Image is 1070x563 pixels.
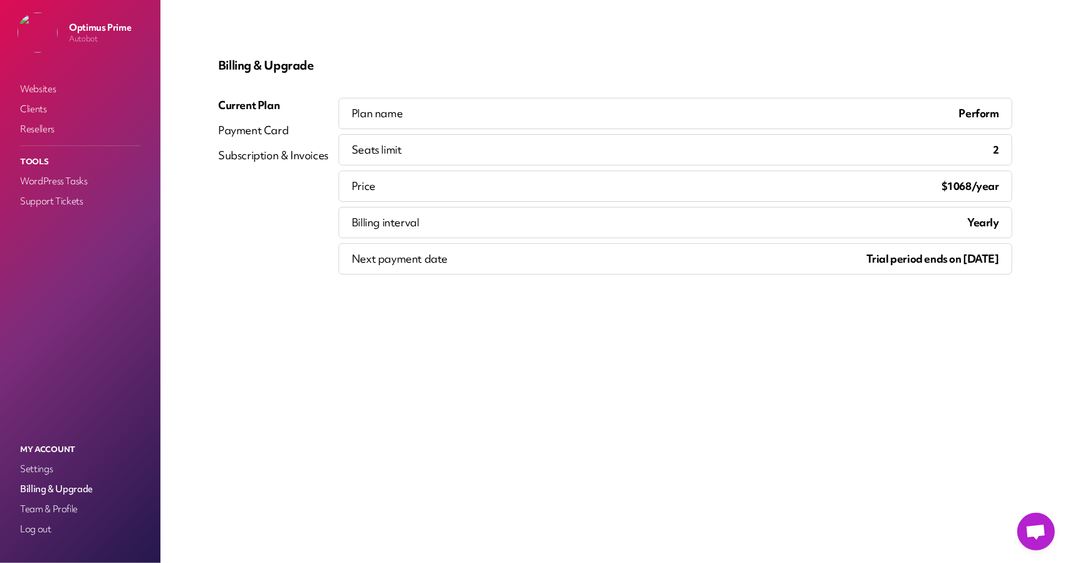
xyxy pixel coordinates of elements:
a: Открытый чат [1017,513,1055,550]
a: Log out [18,520,143,538]
p: My Account [18,441,143,458]
a: Billing & Upgrade [18,480,143,498]
a: Clients [18,100,143,118]
a: Subscription & Invoices [218,148,328,173]
p: Next payment date [352,251,448,266]
a: Team & Profile [18,500,143,518]
div: Payment Card [218,123,328,138]
p: Autobot [69,34,131,44]
p: Trial period ends on [DATE] [866,251,999,266]
p: Plan name [352,106,402,121]
a: Support Tickets [18,192,143,210]
a: Resellers [18,120,143,138]
a: Websites [18,80,143,98]
a: WordPress Tasks [18,172,143,190]
p: Yearly [967,215,999,230]
p: Seats limit [352,142,402,157]
p: 2 [993,142,999,157]
p: Perform [959,106,999,121]
a: Settings [18,460,143,478]
div: Current Plan [218,98,328,113]
p: Billing interval [352,215,419,230]
div: Subscription & Invoices [218,148,328,163]
p: Price [352,179,375,194]
p: Optimus Prime [69,21,131,34]
p: Billing & Upgrade [218,58,1012,73]
p: Tools [18,154,143,170]
span: $1068/year [941,179,999,193]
